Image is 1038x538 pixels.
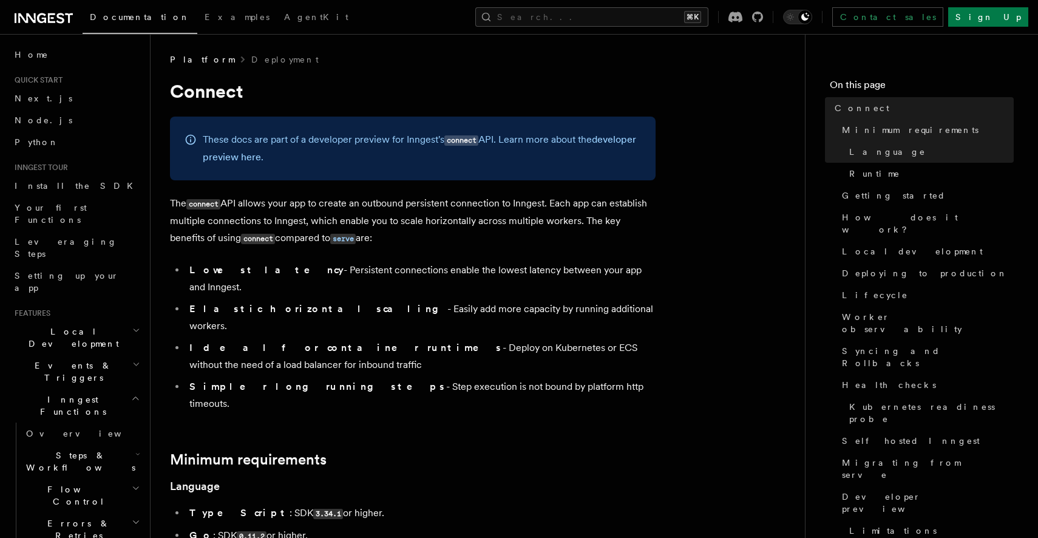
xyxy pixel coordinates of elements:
span: Python [15,137,59,147]
a: Contact sales [832,7,943,27]
code: connect [241,234,275,244]
span: Quick start [10,75,63,85]
li: - Step execution is not bound by platform http timeouts. [186,378,656,412]
span: Syncing and Rollbacks [842,345,1014,369]
span: Deploying to production [842,267,1008,279]
span: Inngest Functions [10,393,131,418]
a: serve [330,232,356,243]
span: Flow Control [21,483,132,508]
span: Leveraging Steps [15,237,117,259]
span: Developer preview [842,491,1014,515]
span: Runtime [849,168,900,180]
strong: Ideal for container runtimes [189,342,503,353]
code: 3.34.1 [313,509,343,519]
button: Flow Control [21,478,143,512]
span: Minimum requirements [842,124,979,136]
a: Overview [21,423,143,444]
li: - Deploy on Kubernetes or ECS without the need of a load balancer for inbound traffic [186,339,656,373]
a: How does it work? [837,206,1014,240]
a: Python [10,131,143,153]
span: How does it work? [842,211,1014,236]
a: Connect [830,97,1014,119]
button: Events & Triggers [10,355,143,389]
span: Getting started [842,189,946,202]
span: Worker observability [842,311,1014,335]
a: Runtime [844,163,1014,185]
a: Setting up your app [10,265,143,299]
span: Kubernetes readiness probe [849,401,1014,425]
a: Next.js [10,87,143,109]
span: Node.js [15,115,72,125]
a: Node.js [10,109,143,131]
code: connect [186,199,220,209]
span: Language [849,146,926,158]
a: Your first Functions [10,197,143,231]
strong: Elastic horizontal scaling [189,303,447,315]
h4: On this page [830,78,1014,97]
kbd: ⌘K [684,11,701,23]
a: Developer preview [837,486,1014,520]
span: Features [10,308,50,318]
span: Steps & Workflows [21,449,135,474]
button: Steps & Workflows [21,444,143,478]
a: Local development [837,240,1014,262]
p: These docs are part of a developer preview for Inngest's API. Learn more about the . [203,131,641,166]
span: Overview [26,429,151,438]
a: Install the SDK [10,175,143,197]
a: Sign Up [948,7,1028,27]
li: - Persistent connections enable the lowest latency between your app and Inngest. [186,262,656,296]
button: Inngest Functions [10,389,143,423]
strong: TypeScript [189,507,290,519]
span: Lifecycle [842,289,908,301]
span: Events & Triggers [10,359,132,384]
span: Local development [842,245,983,257]
a: Self hosted Inngest [837,430,1014,452]
span: Install the SDK [15,181,140,191]
span: Setting up your app [15,271,119,293]
a: Minimum requirements [837,119,1014,141]
span: Next.js [15,94,72,103]
span: Home [15,49,49,61]
span: Examples [205,12,270,22]
a: Kubernetes readiness probe [844,396,1014,430]
span: Your first Functions [15,203,87,225]
button: Local Development [10,321,143,355]
a: Syncing and Rollbacks [837,340,1014,374]
code: serve [330,234,356,244]
code: connect [444,135,478,146]
a: Home [10,44,143,66]
span: Limitations [849,525,937,537]
span: Health checks [842,379,936,391]
h1: Connect [170,80,656,102]
a: Health checks [837,374,1014,396]
span: AgentKit [284,12,348,22]
a: Migrating from serve [837,452,1014,486]
span: Local Development [10,325,132,350]
a: Documentation [83,4,197,34]
a: Language [844,141,1014,163]
a: Language [170,478,220,495]
span: Inngest tour [10,163,68,172]
li: : SDK or higher. [186,505,656,522]
a: Deploying to production [837,262,1014,284]
a: Worker observability [837,306,1014,340]
strong: Simpler long running steps [189,381,446,392]
span: Self hosted Inngest [842,435,980,447]
span: Connect [835,102,889,114]
p: The API allows your app to create an outbound persistent connection to Inngest. Each app can esta... [170,195,656,247]
button: Toggle dark mode [783,10,812,24]
span: Migrating from serve [842,457,1014,481]
a: Examples [197,4,277,33]
span: Platform [170,53,234,66]
li: - Easily add more capacity by running additional workers. [186,301,656,335]
button: Search...⌘K [475,7,708,27]
span: Documentation [90,12,190,22]
a: AgentKit [277,4,356,33]
a: Getting started [837,185,1014,206]
strong: Lowest latency [189,264,344,276]
a: Minimum requirements [170,451,327,468]
a: Leveraging Steps [10,231,143,265]
a: Lifecycle [837,284,1014,306]
a: Deployment [251,53,319,66]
